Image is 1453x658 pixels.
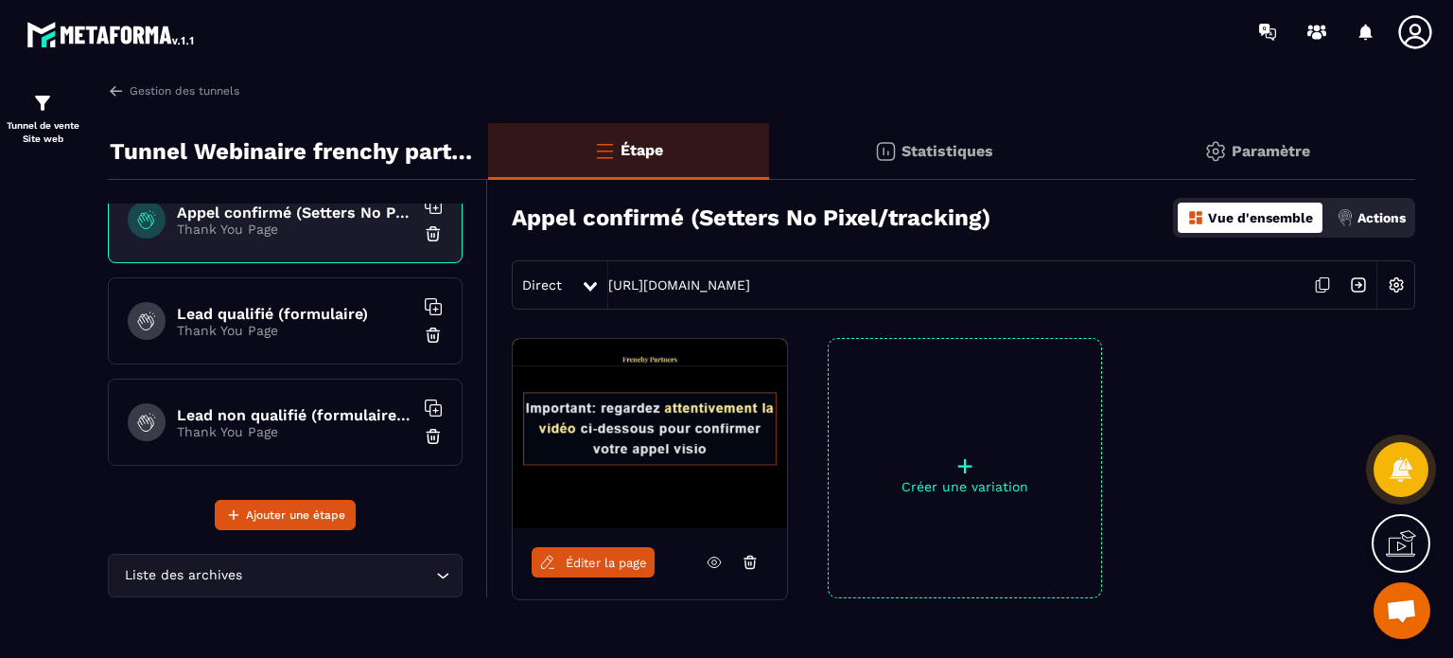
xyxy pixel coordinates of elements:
[1357,210,1406,225] p: Actions
[874,140,897,163] img: stats.20deebd0.svg
[246,565,431,586] input: Search for option
[246,506,345,525] span: Ajouter une étape
[26,17,197,51] img: logo
[424,427,443,446] img: trash
[1204,140,1227,163] img: setting-gr.5f69749f.svg
[532,547,655,578] a: Éditer la page
[5,78,80,160] a: formationformationTunnel de vente Site web
[1374,582,1430,639] a: Ouvrir le chat
[1378,267,1414,303] img: setting-w.858f3a88.svg
[110,133,474,170] p: Tunnel Webinaire frenchy partners
[177,305,413,323] h6: Lead qualifié (formulaire)
[177,424,413,439] p: Thank You Page
[829,453,1101,479] p: +
[424,326,443,345] img: trash
[1208,210,1313,225] p: Vue d'ensemble
[593,139,616,162] img: bars-o.4a397970.svg
[1187,209,1204,226] img: dashboard-orange.40269519.svg
[513,339,787,528] img: image
[621,141,663,159] p: Étape
[108,82,125,99] img: arrow
[566,556,647,570] span: Éditer la page
[1232,142,1310,160] p: Paramètre
[177,222,413,237] p: Thank You Page
[5,119,80,146] p: Tunnel de vente Site web
[424,224,443,243] img: trash
[215,500,356,530] button: Ajouter une étape
[31,92,54,115] img: formation
[512,205,990,231] h3: Appel confirmé (Setters No Pixel/tracking)
[1337,209,1354,226] img: actions.d6e523a2.png
[902,142,993,160] p: Statistiques
[108,82,239,99] a: Gestion des tunnels
[522,277,562,293] span: Direct
[829,479,1101,494] p: Créer une variation
[177,204,413,222] h6: Appel confirmé (Setters No Pixel/tracking)
[608,277,750,293] a: [URL][DOMAIN_NAME]
[108,554,463,597] div: Search for option
[177,406,413,424] h6: Lead non qualifié (formulaire No Pixel/tracking)
[120,565,246,586] span: Liste des archives
[1340,267,1376,303] img: arrow-next.bcc2205e.svg
[177,323,413,338] p: Thank You Page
